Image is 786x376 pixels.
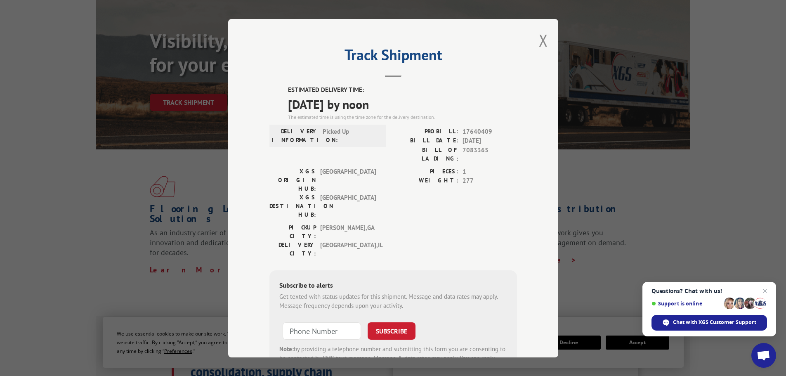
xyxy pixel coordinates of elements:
[651,300,721,307] span: Support is online
[393,145,458,163] label: BILL OF LADING:
[269,193,316,219] label: XGS DESTINATION HUB:
[269,240,316,258] label: DELIVERY CITY:
[760,286,770,296] span: Close chat
[393,136,458,146] label: BILL DATE:
[368,322,415,339] button: SUBSCRIBE
[393,167,458,176] label: PIECES:
[269,167,316,193] label: XGS ORIGIN HUB:
[320,223,376,240] span: [PERSON_NAME] , GA
[463,167,517,176] span: 1
[320,240,376,258] span: [GEOGRAPHIC_DATA] , IL
[320,167,376,193] span: [GEOGRAPHIC_DATA]
[651,315,767,331] div: Chat with XGS Customer Support
[463,127,517,136] span: 17640409
[320,193,376,219] span: [GEOGRAPHIC_DATA]
[393,176,458,186] label: WEIGHT:
[673,319,756,326] span: Chat with XGS Customer Support
[393,127,458,136] label: PROBILL:
[539,29,548,51] button: Close modal
[463,145,517,163] span: 7083365
[269,49,517,65] h2: Track Shipment
[288,113,517,121] div: The estimated time is using the time zone for the delivery destination.
[288,95,517,113] span: [DATE] by noon
[269,223,316,240] label: PICKUP CITY:
[463,136,517,146] span: [DATE]
[279,345,294,352] strong: Note:
[751,343,776,368] div: Open chat
[463,176,517,186] span: 277
[279,344,507,372] div: by providing a telephone number and submitting this form you are consenting to be contacted by SM...
[279,280,507,292] div: Subscribe to alerts
[272,127,319,144] label: DELIVERY INFORMATION:
[283,322,361,339] input: Phone Number
[651,288,767,294] span: Questions? Chat with us!
[323,127,378,144] span: Picked Up
[288,85,517,95] label: ESTIMATED DELIVERY TIME:
[279,292,507,310] div: Get texted with status updates for this shipment. Message and data rates may apply. Message frequ...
